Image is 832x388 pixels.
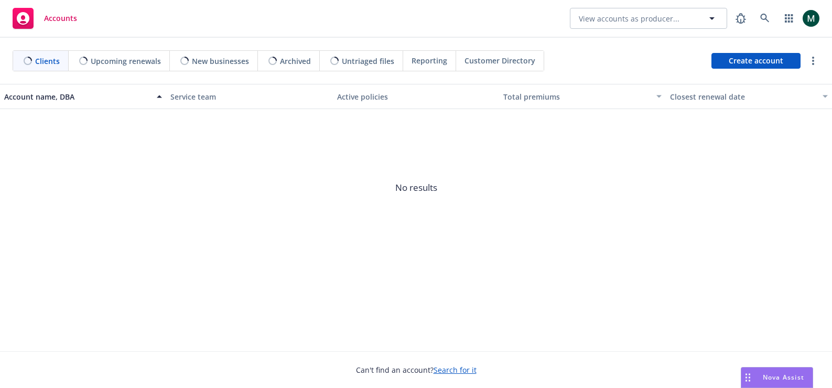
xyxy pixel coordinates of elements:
span: View accounts as producer... [579,13,679,24]
span: Clients [35,56,60,67]
div: Closest renewal date [670,91,816,102]
a: more [807,55,819,67]
span: Archived [280,56,311,67]
a: Report a Bug [730,8,751,29]
img: photo [803,10,819,27]
span: Customer Directory [464,55,535,66]
span: Accounts [44,14,77,23]
div: Drag to move [741,368,754,387]
a: Create account [711,53,801,69]
div: Account name, DBA [4,91,150,102]
button: Service team [166,84,332,109]
a: Search for it [434,365,477,375]
span: Create account [729,51,783,71]
div: Total premiums [503,91,650,102]
span: Upcoming renewals [91,56,161,67]
button: View accounts as producer... [570,8,727,29]
span: Untriaged files [342,56,394,67]
button: Total premiums [499,84,665,109]
button: Active policies [333,84,499,109]
div: Active policies [337,91,495,102]
a: Search [754,8,775,29]
span: Nova Assist [763,373,804,382]
button: Closest renewal date [666,84,832,109]
span: New businesses [192,56,249,67]
a: Switch app [779,8,799,29]
a: Accounts [8,4,81,33]
span: Can't find an account? [356,364,477,375]
div: Service team [170,91,328,102]
button: Nova Assist [741,367,813,388]
span: Reporting [412,55,447,66]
